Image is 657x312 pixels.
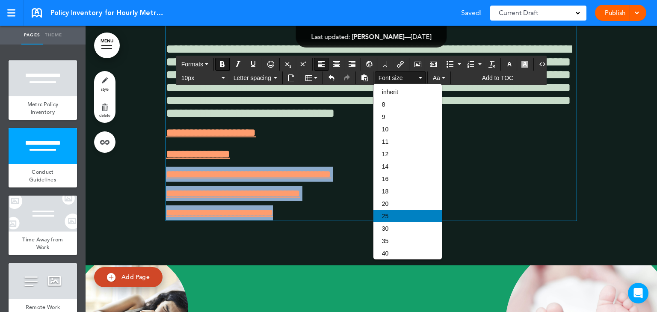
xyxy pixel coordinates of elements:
span: [DATE] [411,33,432,41]
span: Remote Work [26,303,60,311]
span: 20 [382,200,389,207]
span: Font size [379,74,417,82]
div: Insert/edit airmason link [393,58,408,71]
a: delete [94,97,115,123]
a: Pages [21,26,43,45]
span: 30 [382,225,389,232]
div: — [311,33,432,40]
div: Superscript [296,58,311,71]
div: Underline [246,58,260,71]
div: Source code [535,58,550,71]
a: Publish [601,5,628,21]
a: Conduct Guidelines [9,164,77,187]
div: Paste as text [357,71,372,84]
div: Insert/edit media [426,58,441,71]
span: 8 [382,101,385,108]
div: Redo [340,71,354,84]
span: 11 [382,138,389,145]
a: style [94,71,115,97]
span: Policy Inventory for Hourly Metrcians [50,8,166,18]
span: delete [99,113,110,118]
a: Add Page [94,267,163,287]
span: 9 [382,113,385,120]
span: Last updated: [311,33,350,41]
a: Theme [43,26,64,45]
span: Add Page [121,273,150,281]
span: Formats [181,61,203,68]
div: Clear formatting [485,58,499,71]
a: Metrc Policy Inventory [9,96,77,120]
span: 10 [382,126,389,133]
div: Align center [329,58,344,71]
span: [PERSON_NAME] [352,33,405,41]
div: Align right [345,58,359,71]
span: Time Away from Work [22,236,63,251]
span: inherit [382,89,398,95]
div: Airmason image [411,58,425,71]
img: add.svg [107,273,115,282]
div: Italic [231,58,245,71]
span: 14 [382,163,389,170]
span: 40 [382,250,389,257]
div: Align left [314,58,328,71]
div: Table [302,71,321,84]
span: 18 [382,188,389,195]
div: Insert/Edit global anchor link [362,58,377,71]
div: Bold [215,58,230,71]
span: 10px [181,74,220,82]
div: Subscript [281,58,296,71]
span: 16 [382,175,389,182]
div: Bullet list [444,58,463,71]
span: Letter spacing [234,74,272,82]
div: Open Intercom Messenger [628,283,648,303]
span: 12 [382,151,389,157]
span: Metrc Policy Inventory [27,101,59,116]
span: Current Draft [499,7,538,19]
a: Time Away from Work [9,232,77,255]
div: Anchor [378,58,392,71]
span: Saved! [461,9,482,16]
span: style [101,86,109,92]
span: Conduct Guidelines [29,168,56,183]
span: 35 [382,238,389,244]
div: Numbered list [464,58,484,71]
div: Undo [324,71,339,84]
span: 25 [382,213,389,220]
div: Insert document [284,71,299,84]
span: Add to TOC [482,74,513,81]
span: Aa [433,74,440,81]
a: MENU [94,33,120,58]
